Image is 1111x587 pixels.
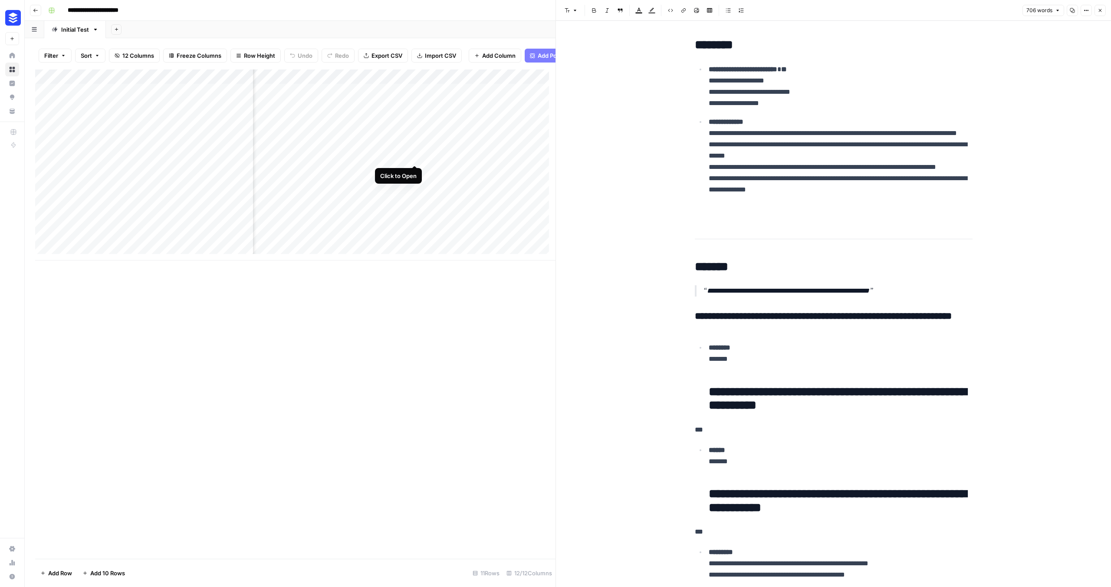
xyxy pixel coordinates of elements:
[5,90,19,104] a: Opportunities
[44,21,106,38] a: Initial Test
[5,570,19,584] button: Help + Support
[284,49,318,63] button: Undo
[122,51,154,60] span: 12 Columns
[5,49,19,63] a: Home
[39,49,72,63] button: Filter
[380,171,417,180] div: Click to Open
[5,7,19,29] button: Workspace: Buffer
[177,51,221,60] span: Freeze Columns
[81,51,92,60] span: Sort
[469,49,521,63] button: Add Column
[230,49,281,63] button: Row Height
[358,49,408,63] button: Export CSV
[35,566,77,580] button: Add Row
[5,104,19,118] a: Your Data
[525,49,590,63] button: Add Power Agent
[411,49,462,63] button: Import CSV
[425,51,456,60] span: Import CSV
[5,542,19,556] a: Settings
[44,51,58,60] span: Filter
[503,566,555,580] div: 12/12 Columns
[538,51,585,60] span: Add Power Agent
[163,49,227,63] button: Freeze Columns
[5,76,19,90] a: Insights
[5,556,19,570] a: Usage
[482,51,516,60] span: Add Column
[61,25,89,34] div: Initial Test
[5,10,21,26] img: Buffer Logo
[77,566,130,580] button: Add 10 Rows
[1026,7,1052,14] span: 706 words
[48,569,72,577] span: Add Row
[298,51,312,60] span: Undo
[90,569,125,577] span: Add 10 Rows
[335,51,349,60] span: Redo
[469,566,503,580] div: 11 Rows
[371,51,402,60] span: Export CSV
[1022,5,1064,16] button: 706 words
[322,49,355,63] button: Redo
[109,49,160,63] button: 12 Columns
[244,51,275,60] span: Row Height
[75,49,105,63] button: Sort
[5,63,19,76] a: Browse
